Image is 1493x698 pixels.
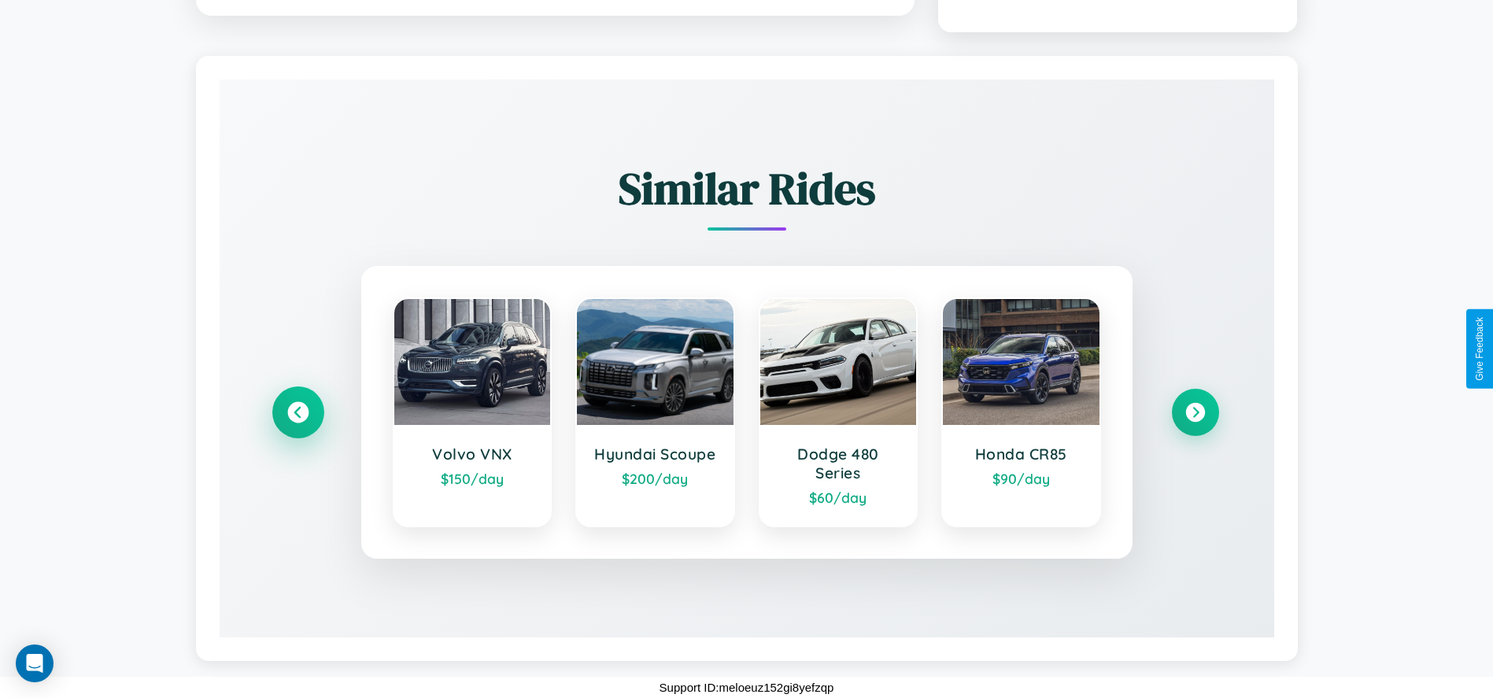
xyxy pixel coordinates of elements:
a: Honda CR85$90/day [941,297,1101,527]
div: $ 200 /day [593,470,718,487]
a: Dodge 480 Series$60/day [759,297,918,527]
a: Hyundai Scoupe$200/day [575,297,735,527]
div: $ 60 /day [776,489,901,506]
h3: Dodge 480 Series [776,445,901,482]
h3: Honda CR85 [959,445,1084,463]
div: $ 150 /day [410,470,535,487]
a: Volvo VNX$150/day [393,297,552,527]
div: Open Intercom Messenger [16,644,54,682]
div: $ 90 /day [959,470,1084,487]
div: Give Feedback [1474,317,1485,381]
h3: Hyundai Scoupe [593,445,718,463]
h2: Similar Rides [275,158,1219,219]
h3: Volvo VNX [410,445,535,463]
p: Support ID: meloeuz152gi8yefzqp [660,677,834,698]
